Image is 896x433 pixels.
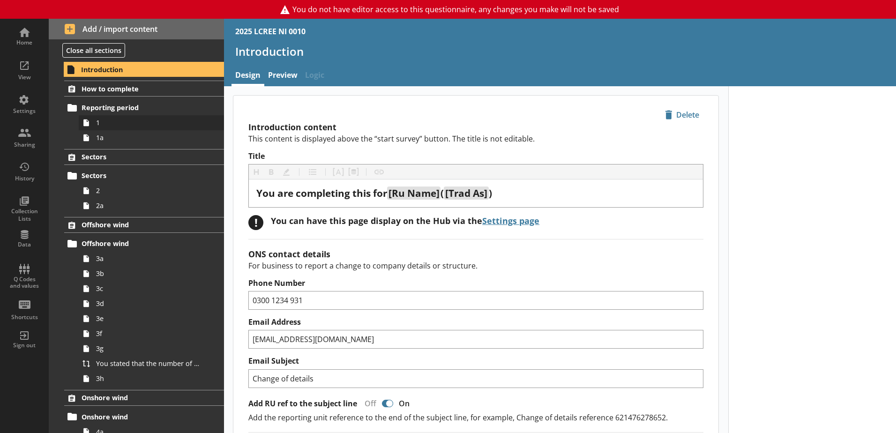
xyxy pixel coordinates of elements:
[68,236,224,386] li: Offshore wind3a3b3c3d3e3f3gYou stated that the number of full-time equivalents (FTEs) who worked ...
[82,84,196,93] span: How to complete
[96,186,200,195] span: 2
[82,220,196,229] span: Offshore wind
[231,66,264,86] a: Design
[395,398,417,409] div: On
[96,314,200,323] span: 3e
[79,251,224,266] a: 3a
[8,276,41,290] div: Q Codes and values
[64,149,224,165] a: Sectors
[82,152,196,161] span: Sectors
[248,215,263,230] div: !
[8,342,41,349] div: Sign out
[68,168,224,213] li: Sectors22a
[96,359,200,368] span: You stated that the number of full-time equivalents (FTEs) who worked within the offshore wind se...
[8,314,41,321] div: Shortcuts
[8,141,41,149] div: Sharing
[248,412,703,423] p: Add the reporting unit reference to the end of the subject line, for example, Change of details r...
[79,341,224,356] a: 3g
[82,393,196,402] span: Onshore wind
[79,130,224,145] a: 1a
[96,133,200,142] span: 1a
[79,296,224,311] a: 3d
[96,344,200,353] span: 3g
[248,399,357,409] label: Add RU ref to the subject line
[8,74,41,81] div: View
[82,103,196,112] span: Reporting period
[68,100,224,145] li: Reporting period11a
[49,217,224,386] li: Offshore windOffshore wind3a3b3c3d3e3f3gYou stated that the number of full-time equivalents (FTEs...
[79,356,224,371] a: You stated that the number of full-time equivalents (FTEs) who worked within the offshore wind se...
[64,100,224,115] a: Reporting period
[79,281,224,296] a: 3c
[248,261,703,271] p: For business to report a change to company details or structure.
[441,187,444,200] span: (
[8,39,41,46] div: Home
[96,118,200,127] span: 1
[49,149,224,213] li: SectorsSectors22a
[64,168,224,183] a: Sectors
[256,187,387,200] span: You are completing this for
[8,241,41,248] div: Data
[96,201,200,210] span: 2a
[64,217,224,233] a: Offshore wind
[301,66,328,86] span: Logic
[248,134,703,144] p: This content is displayed above the “start survey” button. The title is not editable.
[248,248,703,260] h2: ONS contact details
[96,374,200,383] span: 3h
[96,329,200,338] span: 3f
[49,19,224,39] button: Add / import content
[489,187,492,200] span: )
[248,121,703,133] h2: Introduction content
[235,26,306,37] div: 2025 LCREE NI 0010
[64,409,224,424] a: Onshore wind
[271,215,539,226] div: You can have this page display on the Hub via the
[79,266,224,281] a: 3b
[264,66,301,86] a: Preview
[248,151,703,161] label: Title
[64,81,224,97] a: How to complete
[235,44,885,59] h1: Introduction
[388,187,440,200] span: [Ru Name]
[79,115,224,130] a: 1
[82,239,196,248] span: Offshore wind
[661,107,703,123] button: Delete
[79,198,224,213] a: 2a
[96,254,200,263] span: 3a
[357,398,380,409] div: Off
[248,317,703,327] label: Email Address
[79,311,224,326] a: 3e
[64,390,224,406] a: Onshore wind
[79,371,224,386] a: 3h
[96,269,200,278] span: 3b
[79,183,224,198] a: 2
[79,326,224,341] a: 3f
[64,236,224,251] a: Offshore wind
[96,299,200,308] span: 3d
[445,187,487,200] span: [Trad As]
[248,278,703,288] label: Phone Number
[661,107,703,122] span: Delete
[96,284,200,293] span: 3c
[64,62,224,77] a: Introduction
[248,356,703,366] label: Email Subject
[49,81,224,145] li: How to completeReporting period11a
[81,65,196,74] span: Introduction
[82,171,196,180] span: Sectors
[482,215,539,226] a: Settings page
[256,187,695,200] div: Title
[8,107,41,115] div: Settings
[82,412,196,421] span: Onshore wind
[65,24,209,34] span: Add / import content
[8,208,41,222] div: Collection Lists
[62,43,125,58] button: Close all sections
[8,175,41,182] div: History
